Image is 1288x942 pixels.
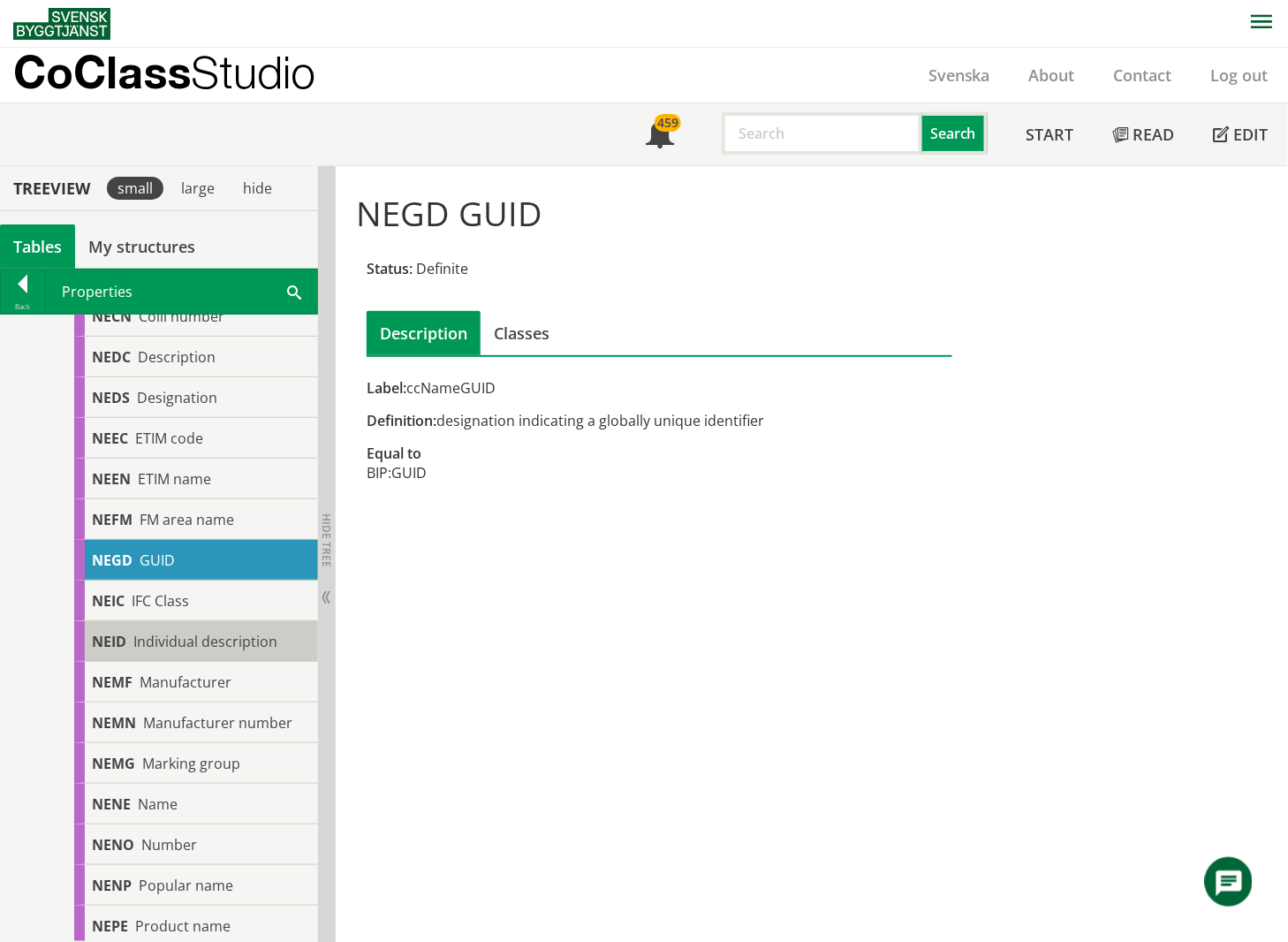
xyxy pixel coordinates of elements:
[92,429,128,448] span: NEEC
[367,378,952,398] div: ccNameGUID
[92,469,131,489] span: NEEN
[367,311,481,355] div: Description
[140,672,231,692] span: Manufacturer
[92,307,132,326] span: NECN
[391,463,427,482] td: GUID
[92,876,132,895] span: NENP
[191,46,315,98] span: Studio
[722,112,922,155] input: Search
[1010,65,1095,86] a: About
[75,224,208,269] a: My structures
[143,713,292,733] span: Manufacturer number
[655,114,681,132] div: 459
[92,754,135,773] span: NEMG
[1133,124,1175,145] span: Read
[367,463,391,482] td: BIP:
[133,632,277,651] span: Individual description
[92,835,134,855] span: NENO
[922,112,988,155] button: Search
[287,282,301,300] span: Search within table
[135,916,231,936] span: Product name
[138,347,216,367] span: Description
[92,672,133,692] span: NEMF
[909,65,1010,86] a: Svenska
[46,270,317,314] div: Properties
[135,429,203,448] span: ETIM code
[481,311,563,355] div: Classes
[92,347,131,367] span: NEDC
[367,411,952,430] div: designation indicating a globally unique identifier
[140,551,175,570] span: GUID
[92,388,130,407] span: NEDS
[1095,65,1192,86] a: Contact
[92,551,133,570] span: NEGD
[319,513,334,567] span: Hide tree
[356,194,1268,232] h1: NEGD GUID
[367,378,406,398] span: Label:
[1027,124,1074,145] span: Start
[367,411,436,430] span: Definition:
[138,469,211,489] span: ETIM name
[13,8,110,40] img: Svensk Byggtjänst
[170,177,225,200] div: large
[232,177,283,200] div: hide
[92,632,126,651] span: NEID
[367,444,421,463] span: Equal to
[1194,103,1288,165] a: Edit
[1094,103,1194,165] a: Read
[92,713,136,733] span: NEMN
[141,835,197,855] span: Number
[13,62,315,82] p: CoClass
[139,307,224,326] span: Colli number
[92,591,125,611] span: NEIC
[1007,103,1094,165] a: Start
[13,48,353,103] a: CoClassStudio
[92,794,131,814] span: NENE
[139,876,233,895] span: Popular name
[367,259,413,278] span: Status:
[92,916,128,936] span: NEPE
[4,179,100,198] div: Treeview
[646,122,674,150] span: Notifications
[626,103,693,165] a: 459
[138,794,178,814] span: Name
[416,259,468,278] span: Definite
[132,591,189,611] span: IFC Class
[137,388,217,407] span: Designation
[1234,124,1269,145] span: Edit
[1192,65,1288,86] a: Log out
[142,754,240,773] span: Marking group
[107,177,163,200] div: small
[92,510,133,529] span: NEFM
[1,300,45,314] div: Back
[140,510,234,529] span: FM area name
